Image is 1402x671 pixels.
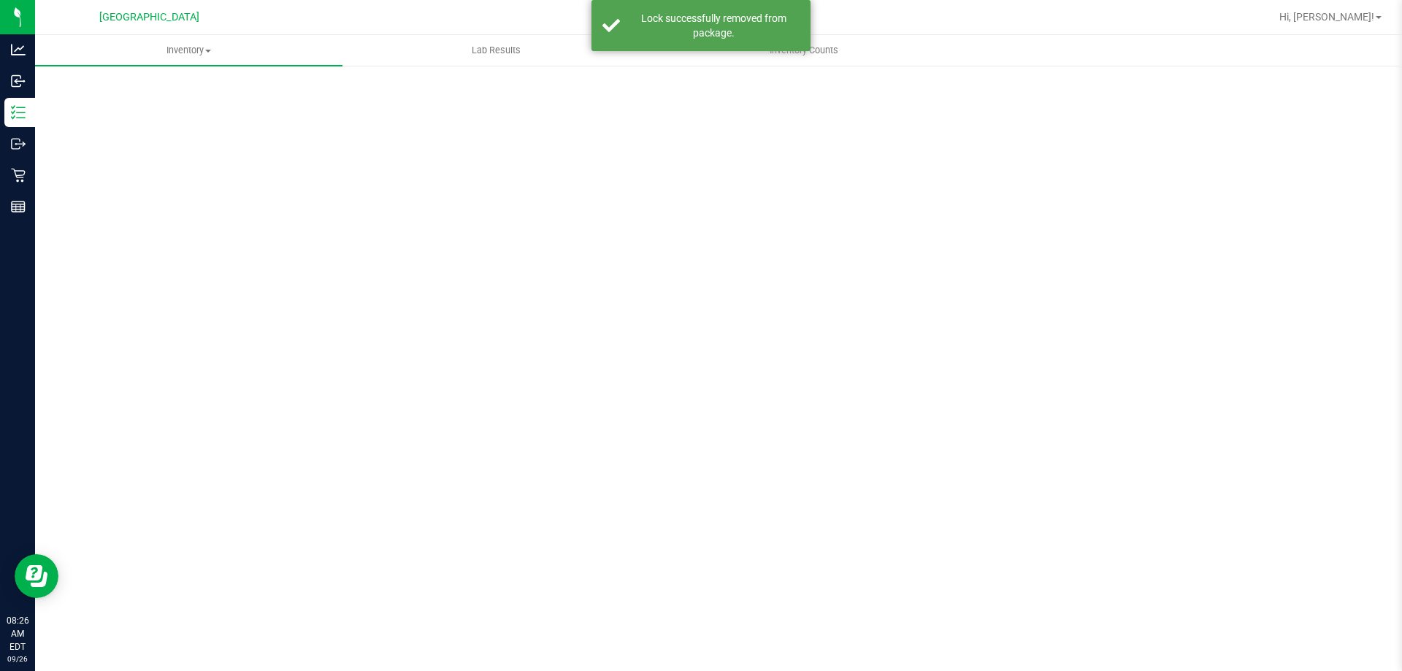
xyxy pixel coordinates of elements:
[99,11,199,23] span: [GEOGRAPHIC_DATA]
[11,137,26,151] inline-svg: Outbound
[11,168,26,183] inline-svg: Retail
[628,11,800,40] div: Lock successfully removed from package.
[11,42,26,57] inline-svg: Analytics
[7,614,28,653] p: 08:26 AM EDT
[11,105,26,120] inline-svg: Inventory
[35,35,342,66] a: Inventory
[11,199,26,214] inline-svg: Reports
[15,554,58,598] iframe: Resource center
[342,35,650,66] a: Lab Results
[1279,11,1374,23] span: Hi, [PERSON_NAME]!
[452,44,540,57] span: Lab Results
[11,74,26,88] inline-svg: Inbound
[35,44,342,57] span: Inventory
[7,653,28,664] p: 09/26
